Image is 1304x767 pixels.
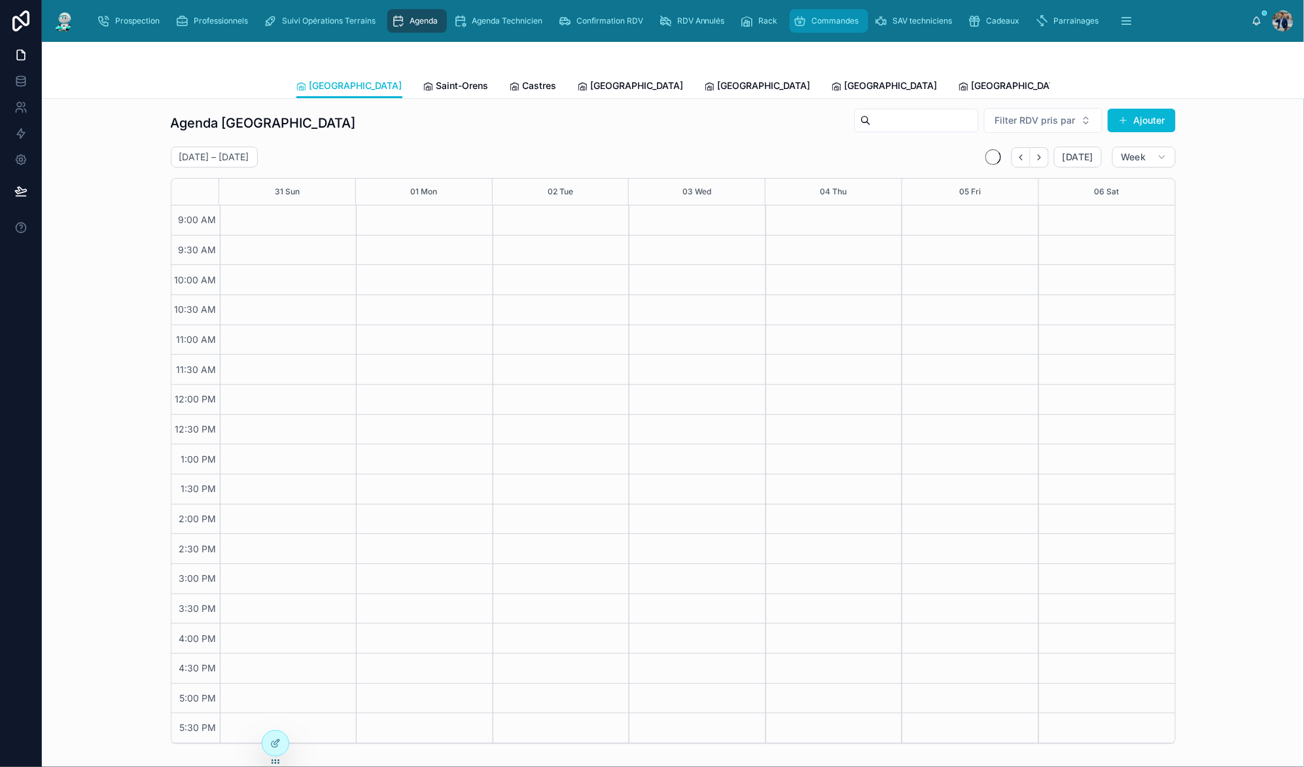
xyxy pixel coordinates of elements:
span: 11:00 AM [173,334,220,345]
span: [GEOGRAPHIC_DATA] [718,79,811,92]
span: Professionnels [194,16,248,26]
a: RDV Annulés [655,9,734,33]
a: Agenda Technicien [449,9,552,33]
button: 02 Tue [548,179,573,205]
span: 12:30 PM [172,423,220,435]
a: Saint-Orens [423,74,489,100]
a: Parrainages [1032,9,1108,33]
button: 01 Mon [410,179,437,205]
span: [GEOGRAPHIC_DATA] [591,79,684,92]
span: 2:30 PM [176,543,220,554]
span: 1:30 PM [178,483,220,494]
span: 4:00 PM [176,633,220,644]
button: 06 Sat [1095,179,1119,205]
a: SAV techniciens [871,9,962,33]
span: 2:00 PM [176,513,220,524]
button: 03 Wed [682,179,711,205]
span: [DATE] [1063,151,1093,163]
span: Castres [523,79,557,92]
button: 04 Thu [820,179,847,205]
span: Week [1121,151,1146,163]
span: SAV techniciens [893,16,953,26]
span: RDV Annulés [677,16,725,26]
a: Rack [737,9,787,33]
a: Castres [510,74,557,100]
span: 5:00 PM [177,692,220,704]
span: Commandes [812,16,859,26]
button: 05 Fri [959,179,981,205]
span: Agenda Technicien [472,16,542,26]
a: Prospection [93,9,169,33]
span: Prospection [115,16,160,26]
span: 9:30 AM [175,244,220,255]
a: [GEOGRAPHIC_DATA] [705,74,811,100]
a: Professionnels [171,9,257,33]
h2: [DATE] – [DATE] [179,151,249,164]
span: Confirmation RDV [576,16,643,26]
span: [GEOGRAPHIC_DATA] [845,79,938,92]
span: [GEOGRAPHIC_DATA] [972,79,1065,92]
span: Suivi Opérations Terrains [282,16,376,26]
a: [GEOGRAPHIC_DATA] [296,74,402,99]
img: App logo [52,10,76,31]
a: Commandes [790,9,868,33]
span: Parrainages [1054,16,1099,26]
button: Ajouter [1108,109,1176,132]
a: [GEOGRAPHIC_DATA] [578,74,684,100]
button: Week [1112,147,1175,168]
span: 4:30 PM [176,662,220,673]
span: 5:30 PM [177,722,220,733]
span: Rack [759,16,778,26]
a: Suivi Opérations Terrains [260,9,385,33]
span: Cadeaux [987,16,1020,26]
span: 3:30 PM [176,603,220,614]
span: Filter RDV pris par [995,114,1076,127]
button: Next [1031,147,1049,168]
span: 3:00 PM [176,573,220,584]
span: 10:00 AM [171,274,220,285]
a: [GEOGRAPHIC_DATA] [959,74,1065,100]
button: Back [1012,147,1031,168]
span: Agenda [410,16,438,26]
span: 12:00 PM [172,393,220,404]
button: 31 Sun [275,179,300,205]
span: [GEOGRAPHIC_DATA] [309,79,402,92]
a: Cadeaux [964,9,1029,33]
button: [DATE] [1054,147,1102,168]
span: 9:00 AM [175,214,220,225]
span: 10:30 AM [171,304,220,315]
h1: Agenda [GEOGRAPHIC_DATA] [171,114,356,132]
span: Saint-Orens [436,79,489,92]
a: Agenda [387,9,447,33]
a: Confirmation RDV [554,9,652,33]
span: 1:00 PM [178,454,220,465]
div: scrollable content [86,7,1252,35]
span: 11:30 AM [173,364,220,375]
button: Select Button [984,108,1102,133]
a: [GEOGRAPHIC_DATA] [832,74,938,100]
